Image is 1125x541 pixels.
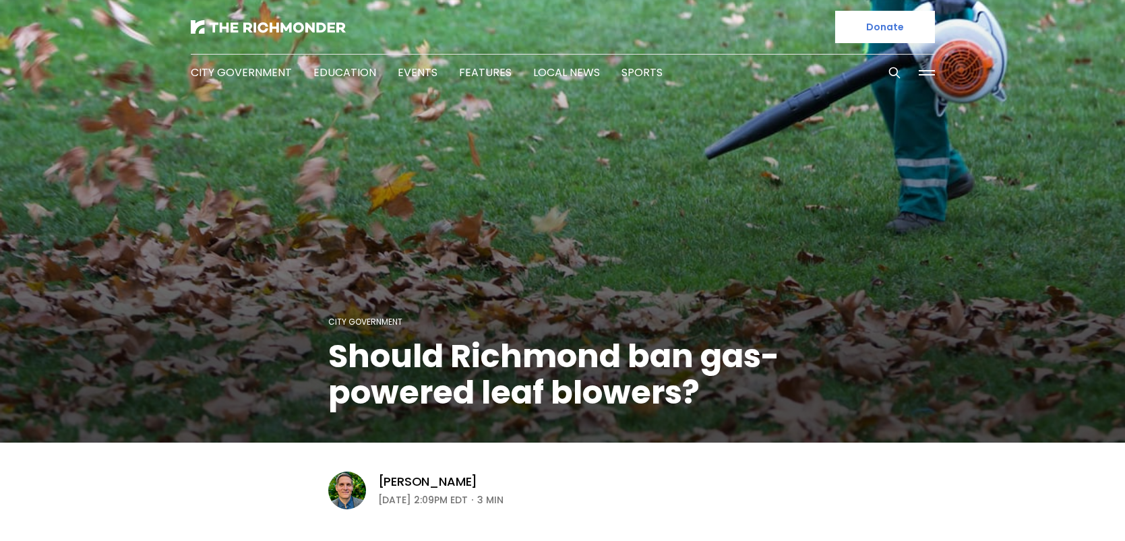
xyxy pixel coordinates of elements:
[191,20,346,34] img: The Richmonder
[378,492,468,508] time: [DATE] 2:09PM EDT
[191,65,292,80] a: City Government
[621,65,663,80] a: Sports
[313,65,376,80] a: Education
[477,492,504,508] span: 3 min
[459,65,512,80] a: Features
[378,474,478,490] a: [PERSON_NAME]
[328,316,402,327] a: City Government
[328,338,797,411] h1: Should Richmond ban gas-powered leaf blowers?
[835,11,935,43] a: Donate
[884,63,905,83] button: Search this site
[328,472,366,509] img: Graham Moomaw
[398,65,437,80] a: Events
[1003,475,1125,541] iframe: portal-trigger
[533,65,600,80] a: Local News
